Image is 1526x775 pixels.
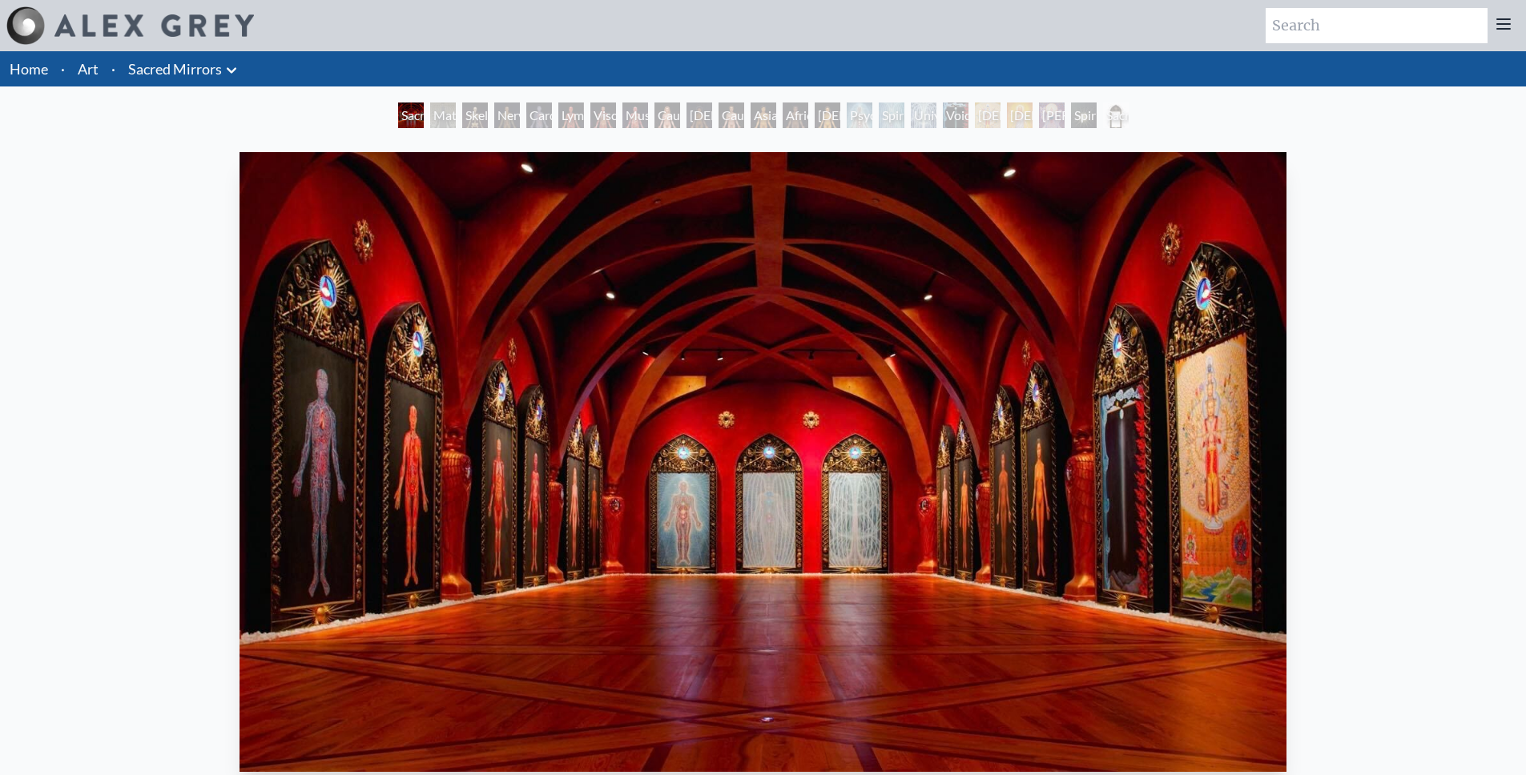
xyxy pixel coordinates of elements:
div: Void Clear Light [943,102,968,128]
div: Skeletal System [462,102,488,128]
div: [DEMOGRAPHIC_DATA] [975,102,1001,128]
div: Asian Man [751,102,776,128]
div: Sacred Mirrors Frame [1103,102,1129,128]
div: Universal Mind Lattice [911,102,936,128]
div: Sacred Mirrors Room, [GEOGRAPHIC_DATA] [398,102,424,128]
div: Lymphatic System [558,102,584,128]
div: Material World [430,102,456,128]
div: Psychic Energy System [847,102,872,128]
div: Viscera [590,102,616,128]
div: [DEMOGRAPHIC_DATA] Woman [815,102,840,128]
div: Caucasian Man [719,102,744,128]
a: Home [10,60,48,78]
div: [DEMOGRAPHIC_DATA] Woman [686,102,712,128]
a: Sacred Mirrors [128,58,222,80]
div: Caucasian Woman [654,102,680,128]
div: [DEMOGRAPHIC_DATA] [1007,102,1033,128]
div: Spiritual Energy System [879,102,904,128]
div: African Man [783,102,808,128]
img: sacred-mirrors-room-entheon.jpg [240,152,1286,772]
div: [PERSON_NAME] [1039,102,1065,128]
div: Spiritual World [1071,102,1097,128]
li: · [105,51,122,86]
div: Nervous System [494,102,520,128]
input: Search [1266,8,1488,43]
div: Muscle System [622,102,648,128]
a: Art [78,58,99,80]
div: Cardiovascular System [526,102,552,128]
li: · [54,51,71,86]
